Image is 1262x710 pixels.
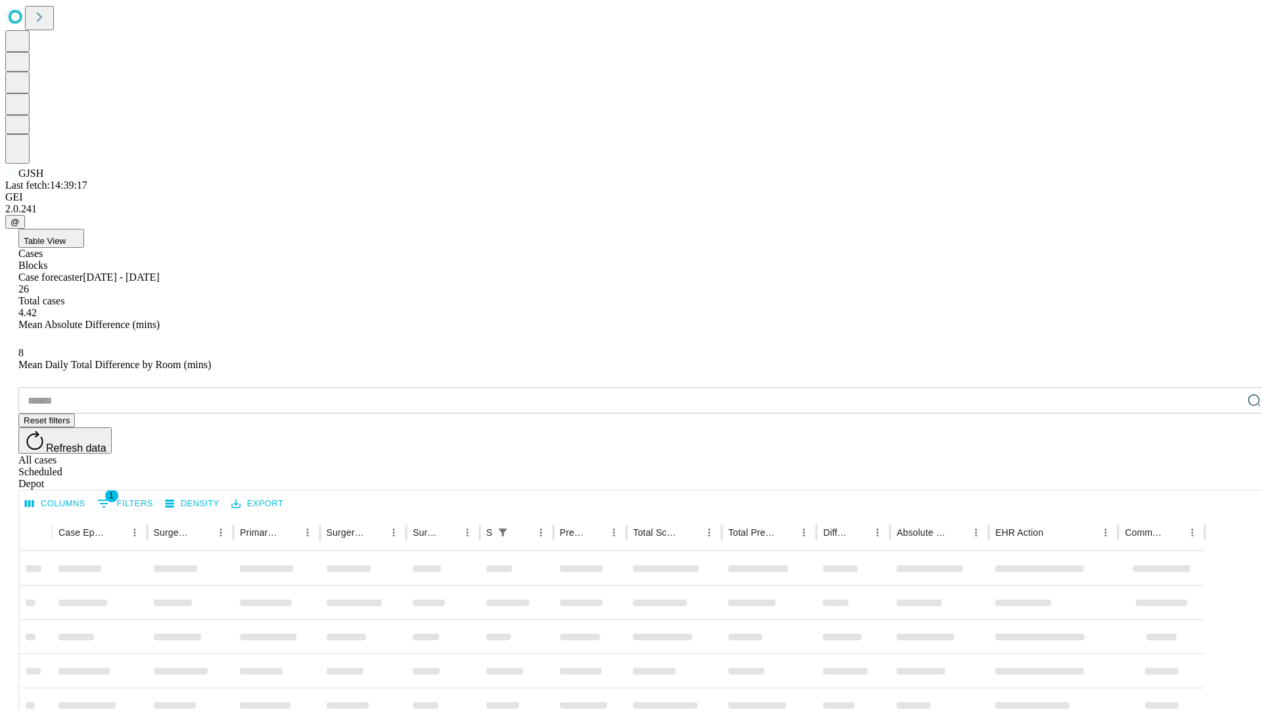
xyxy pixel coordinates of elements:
button: Sort [440,523,458,542]
button: Table View [18,229,84,248]
div: Case Epic Id [58,527,106,538]
span: 4.42 [18,307,37,318]
button: Export [228,494,287,514]
span: 8 [18,347,24,358]
button: Menu [795,523,813,542]
button: Menu [1183,523,1202,542]
button: Menu [458,523,477,542]
button: Refresh data [18,427,112,454]
button: Reset filters [18,414,75,427]
span: Case forecaster [18,272,83,283]
button: Sort [366,523,385,542]
button: Menu [868,523,887,542]
button: Sort [107,523,126,542]
span: GJSH [18,168,43,179]
span: @ [11,217,20,227]
button: Select columns [22,494,89,514]
span: 1 [105,489,118,502]
div: GEI [5,191,1257,203]
button: Menu [700,523,718,542]
button: Sort [586,523,605,542]
button: Sort [682,523,700,542]
button: Menu [605,523,623,542]
button: Menu [967,523,985,542]
button: Sort [193,523,212,542]
span: Table View [24,236,66,246]
button: Sort [850,523,868,542]
div: Predicted In Room Duration [560,527,586,538]
button: Menu [126,523,144,542]
button: Show filters [494,523,512,542]
button: Sort [1044,523,1063,542]
button: Show filters [94,493,156,514]
span: 26 [18,283,29,295]
button: Menu [385,523,403,542]
span: Reset filters [24,415,70,425]
button: @ [5,215,25,229]
div: Primary Service [240,527,278,538]
button: Menu [1096,523,1115,542]
button: Sort [513,523,532,542]
div: Scheduled In Room Duration [486,527,492,538]
span: [DATE] - [DATE] [83,272,159,283]
button: Menu [212,523,230,542]
span: Mean Daily Total Difference by Room (mins) [18,359,211,370]
button: Sort [1165,523,1183,542]
button: Sort [280,523,298,542]
div: Surgery Name [327,527,365,538]
div: 1 active filter [494,523,512,542]
span: Total cases [18,295,64,306]
div: Surgeon Name [154,527,192,538]
button: Sort [948,523,967,542]
span: Refresh data [46,442,106,454]
button: Density [162,494,223,514]
div: Comments [1125,527,1163,538]
div: 2.0.241 [5,203,1257,215]
div: Total Scheduled Duration [633,527,680,538]
div: Total Predicted Duration [728,527,776,538]
button: Menu [298,523,317,542]
span: Mean Absolute Difference (mins) [18,319,160,330]
div: EHR Action [995,527,1043,538]
button: Menu [532,523,550,542]
div: Absolute Difference [897,527,947,538]
button: Sort [776,523,795,542]
div: Surgery Date [413,527,438,538]
span: Last fetch: 14:39:17 [5,179,87,191]
div: Difference [823,527,849,538]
